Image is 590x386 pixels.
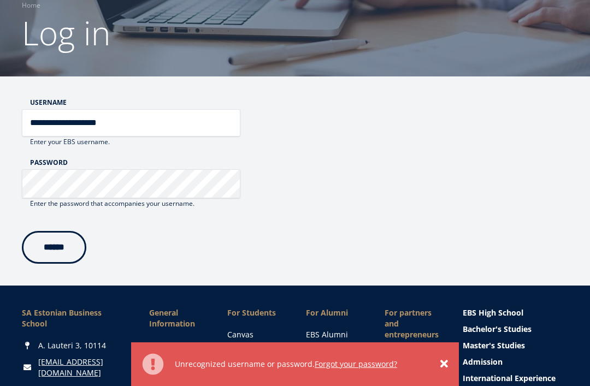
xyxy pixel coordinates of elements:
a: × [440,359,448,370]
div: Enter your EBS username. [22,136,240,147]
div: A. Lauteri 3, 10114 [22,340,127,351]
a: Admission [463,357,568,367]
label: Password [30,158,240,167]
span: General Information [149,307,206,329]
span: For Alumni [306,307,363,318]
a: [EMAIL_ADDRESS][DOMAIN_NAME] [38,357,127,378]
label: Username [30,98,240,106]
a: About EBS [149,340,206,351]
div: Error message [131,342,459,386]
a: For Students [227,307,284,318]
a: Master's Studies [463,340,568,351]
div: SA Estonian Business School [22,307,127,329]
a: Bachelor's Studies [463,324,568,335]
a: EBS High School [463,307,568,318]
a: Canvas [227,329,284,340]
h1: Log in [22,11,568,55]
a: EBS Alumni Page [306,329,363,351]
a: International Experience [463,373,568,384]
span: For partners and entrepreneurs [385,307,441,340]
a: Forgot your password? [315,359,397,370]
div: Unrecognized username or password. [175,359,429,370]
div: Enter the password that accompanies your username. [22,198,240,209]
